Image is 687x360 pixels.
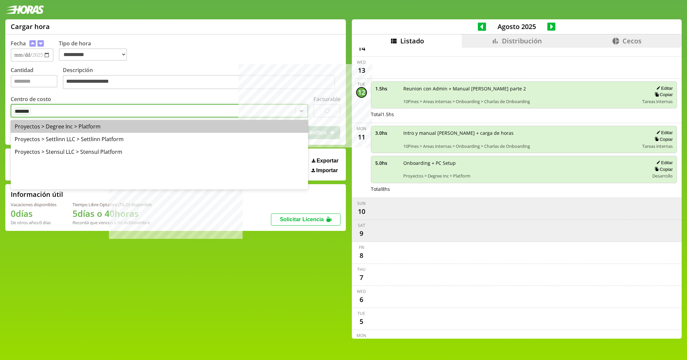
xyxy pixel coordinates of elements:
[653,136,673,142] button: Copiar
[356,87,367,98] div: 12
[642,143,673,149] span: Tareas internas
[486,22,547,31] span: Agosto 2025
[653,166,673,172] button: Copiar
[654,130,673,135] button: Editar
[357,333,366,338] div: Mon
[371,111,677,117] div: Total 1.5 hs
[73,220,152,226] div: Recordá que vencen a fin de
[11,95,51,103] label: Centro de costo
[502,36,542,45] span: Distribución
[357,289,366,294] div: Wed
[356,206,367,217] div: 10
[356,43,367,54] div: 14
[654,160,673,165] button: Editar
[11,208,56,220] h1: 0 días
[654,85,673,91] button: Editar
[375,160,399,166] span: 5.0 hs
[352,48,682,338] div: scrollable content
[403,160,645,166] span: Onboarding + PC Setup
[623,36,642,45] span: Cecos
[11,22,50,31] h1: Cargar hora
[357,267,366,272] div: Thu
[356,316,367,327] div: 5
[358,81,365,87] div: Tue
[357,59,366,65] div: Wed
[59,40,132,62] label: Tipo de hora
[356,294,367,305] div: 6
[271,214,340,226] button: Solicitar Licencia
[316,167,338,173] span: Importar
[11,75,57,87] input: Cantidad
[356,65,367,76] div: 13
[73,202,152,208] div: Tiempo Libre Optativo (TiLO) disponible
[359,245,364,250] div: Fri
[11,66,63,91] label: Cantidad
[280,217,324,222] span: Solicitar Licencia
[356,131,367,142] div: 11
[356,228,367,239] div: 9
[400,36,424,45] span: Listado
[375,130,399,136] span: 3.0 hs
[403,130,638,136] span: Intro y manual [PERSON_NAME] + carga de horas
[129,220,150,226] b: Diciembre
[652,173,673,179] span: Desarrollo
[11,190,63,199] h2: Información útil
[63,75,335,89] textarea: Descripción
[357,126,366,131] div: Mon
[316,158,338,164] span: Exportar
[59,48,127,61] select: Tipo de hora
[403,85,638,92] span: Reunion con Admin + Manual [PERSON_NAME] parte 2
[653,92,673,97] button: Copiar
[356,250,367,261] div: 8
[375,85,399,92] span: 1.5 hs
[11,133,308,145] div: Proyectos > Settlinn LLC > Settlinn Platform
[11,120,308,133] div: Proyectos > Degree Inc > Platform
[371,186,677,192] div: Total 8 hs
[358,223,365,228] div: Sat
[403,173,645,179] span: Proyectos > Degree Inc > Platform
[11,202,56,208] div: Vacaciones disponibles
[356,272,367,283] div: 7
[642,98,673,104] span: Tareas internas
[403,143,638,149] span: 10Pines > Areas internas > Onboarding > Charlas de Onboarding
[11,220,56,226] div: De otros años: 0 días
[403,98,638,104] span: 10Pines > Areas internas > Onboarding > Charlas de Onboarding
[73,208,152,220] h1: 5 días o 40 horas
[5,5,44,14] img: logotipo
[358,311,365,316] div: Tue
[313,95,340,103] label: Facturable
[11,40,26,47] label: Fecha
[63,66,340,91] label: Descripción
[310,157,340,164] button: Exportar
[11,145,308,158] div: Proyectos > Stensul LLC > Stensul Platform
[357,201,366,206] div: Sun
